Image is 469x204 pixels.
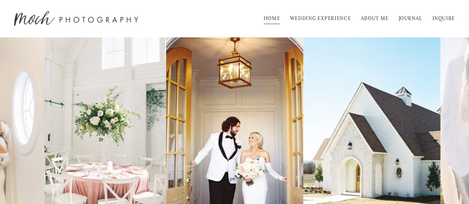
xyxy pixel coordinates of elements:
[14,11,138,26] img: Moch Snyder Photography | Destination Wedding &amp; Lifestyle Film Photographer
[432,13,455,24] a: INQUIRE
[361,13,389,24] a: ABOUT ME
[399,13,422,24] a: JOURNAL
[264,13,280,24] a: HOME
[290,13,351,24] a: WEDDING EXPERIENCE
